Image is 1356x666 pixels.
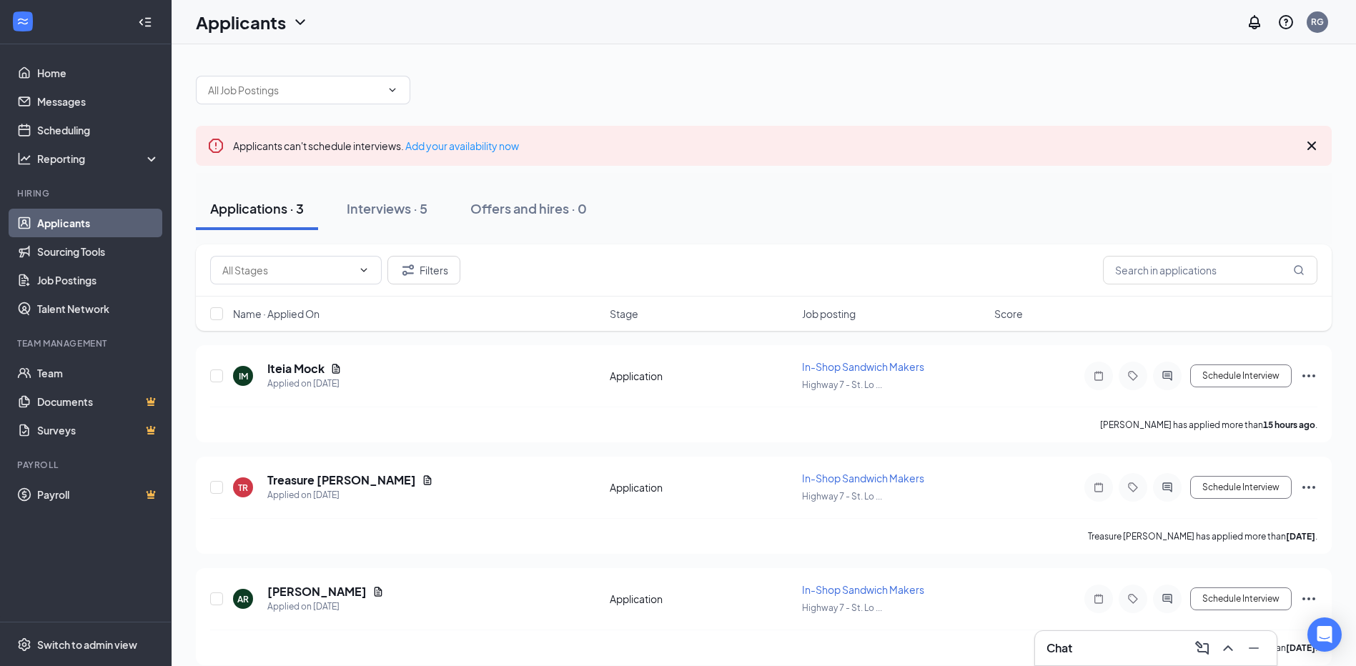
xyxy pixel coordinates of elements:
a: Home [37,59,159,87]
div: Applied on [DATE] [267,600,384,614]
a: Job Postings [37,266,159,294]
a: Team [37,359,159,387]
svg: Ellipses [1300,479,1317,496]
button: ChevronUp [1217,637,1239,660]
svg: Filter [400,262,417,279]
button: Minimize [1242,637,1265,660]
a: Add your availability now [405,139,519,152]
svg: Tag [1124,482,1142,493]
div: Applied on [DATE] [267,488,433,502]
svg: ChevronDown [387,84,398,96]
a: SurveysCrown [37,416,159,444]
span: Highway 7 - St. Lo ... [802,491,882,502]
svg: Tag [1124,593,1142,605]
div: Hiring [17,187,157,199]
svg: Document [422,474,433,486]
div: IM [239,370,248,382]
svg: Note [1090,593,1107,605]
b: [DATE] [1286,642,1315,653]
div: Payroll [17,459,157,471]
span: Stage [610,307,638,321]
span: Job posting [802,307,856,321]
a: PayrollCrown [37,480,159,509]
a: DocumentsCrown [37,387,159,416]
div: RG [1311,16,1324,28]
svg: Analysis [17,151,31,166]
input: All Job Postings [208,82,381,98]
svg: Collapse [138,15,152,29]
div: Offers and hires · 0 [470,199,587,217]
svg: ChevronDown [358,264,370,276]
input: All Stages [222,262,352,278]
svg: Tag [1124,370,1142,382]
button: ComposeMessage [1191,637,1214,660]
a: Talent Network [37,294,159,323]
svg: Minimize [1245,640,1262,657]
div: Open Intercom Messenger [1307,617,1342,652]
span: Name · Applied On [233,307,320,321]
button: Schedule Interview [1190,476,1292,499]
button: Filter Filters [387,256,460,284]
div: Interviews · 5 [347,199,427,217]
svg: Notifications [1246,14,1263,31]
svg: Document [330,363,342,374]
button: Schedule Interview [1190,587,1292,610]
div: AR [237,593,249,605]
span: Highway 7 - St. Lo ... [802,379,882,390]
a: Scheduling [37,116,159,144]
a: Sourcing Tools [37,237,159,266]
svg: Error [207,137,224,154]
div: Switch to admin view [37,637,137,652]
a: Messages [37,87,159,116]
svg: ActiveChat [1159,482,1176,493]
div: Team Management [17,337,157,349]
svg: Ellipses [1300,367,1317,384]
a: Applicants [37,209,159,237]
svg: MagnifyingGlass [1293,264,1305,276]
svg: ChevronUp [1219,640,1237,657]
span: In-Shop Sandwich Makers [802,583,924,596]
svg: ActiveChat [1159,593,1176,605]
b: 15 hours ago [1263,419,1315,430]
svg: Settings [17,637,31,652]
span: In-Shop Sandwich Makers [802,360,924,373]
span: Score [994,307,1023,321]
svg: WorkstreamLogo [16,14,30,29]
span: Applicants can't schedule interviews. [233,139,519,152]
svg: Ellipses [1300,590,1317,607]
svg: Document [372,586,384,597]
svg: QuestionInfo [1277,14,1295,31]
div: Applications · 3 [210,199,304,217]
svg: Note [1090,482,1107,493]
h1: Applicants [196,10,286,34]
p: [PERSON_NAME] has applied more than . [1100,419,1317,431]
b: [DATE] [1286,531,1315,542]
div: Application [610,480,793,494]
p: Treasure [PERSON_NAME] has applied more than . [1088,530,1317,542]
div: Applied on [DATE] [267,377,342,391]
svg: ChevronDown [292,14,309,31]
div: TR [238,482,248,494]
svg: Note [1090,370,1107,382]
div: Application [610,592,793,606]
h3: Chat [1046,640,1072,656]
div: Reporting [37,151,160,166]
h5: Treasure [PERSON_NAME] [267,472,416,488]
h5: Iteia Mock [267,361,325,377]
span: Highway 7 - St. Lo ... [802,602,882,613]
svg: ActiveChat [1159,370,1176,382]
button: Schedule Interview [1190,364,1292,387]
h5: [PERSON_NAME] [267,584,367,600]
span: In-Shop Sandwich Makers [802,472,924,484]
svg: ComposeMessage [1194,640,1211,657]
input: Search in applications [1103,256,1317,284]
div: Application [610,369,793,383]
svg: Cross [1303,137,1320,154]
